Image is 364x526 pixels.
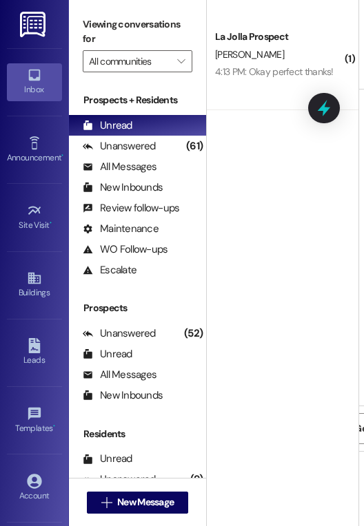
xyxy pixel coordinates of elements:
div: Unanswered [83,326,156,341]
input: All communities [89,50,170,72]
a: Leads [7,334,62,371]
div: Maintenance [83,222,159,236]
div: Unanswered [83,139,156,154]
i:  [101,497,112,508]
div: (9) [187,469,206,490]
div: New Inbounds [83,388,163,403]
div: WO Follow-ups [83,242,168,257]
div: Escalate [83,263,136,277]
span: • [50,218,52,228]
div: Unread [83,452,132,466]
div: (61) [183,136,206,157]
div: Prospects [69,301,206,315]
div: Review follow-ups [83,201,179,215]
div: 4:13 PM: Okay perfect thanks! [215,65,334,78]
div: Residents [69,427,206,441]
button: New Message [87,492,189,514]
div: Unread [83,347,132,361]
span: • [53,421,55,431]
div: All Messages [83,368,156,382]
a: Inbox [7,63,62,101]
a: Buildings [7,266,62,304]
i:  [177,56,185,67]
a: Templates • [7,402,62,439]
span: New Message [117,495,174,509]
div: Unanswered [83,472,156,487]
div: La Jolla Prospect [215,30,343,44]
img: ResiDesk Logo [20,12,48,37]
div: Prospects + Residents [69,93,206,107]
div: New Inbounds [83,180,163,195]
div: All Messages [83,160,156,174]
a: Account [7,470,62,507]
span: • [61,151,63,160]
span: [PERSON_NAME] [215,48,284,61]
div: (52) [181,323,206,344]
a: Site Visit • [7,199,62,236]
label: Viewing conversations for [83,14,192,50]
div: Unread [83,118,132,133]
